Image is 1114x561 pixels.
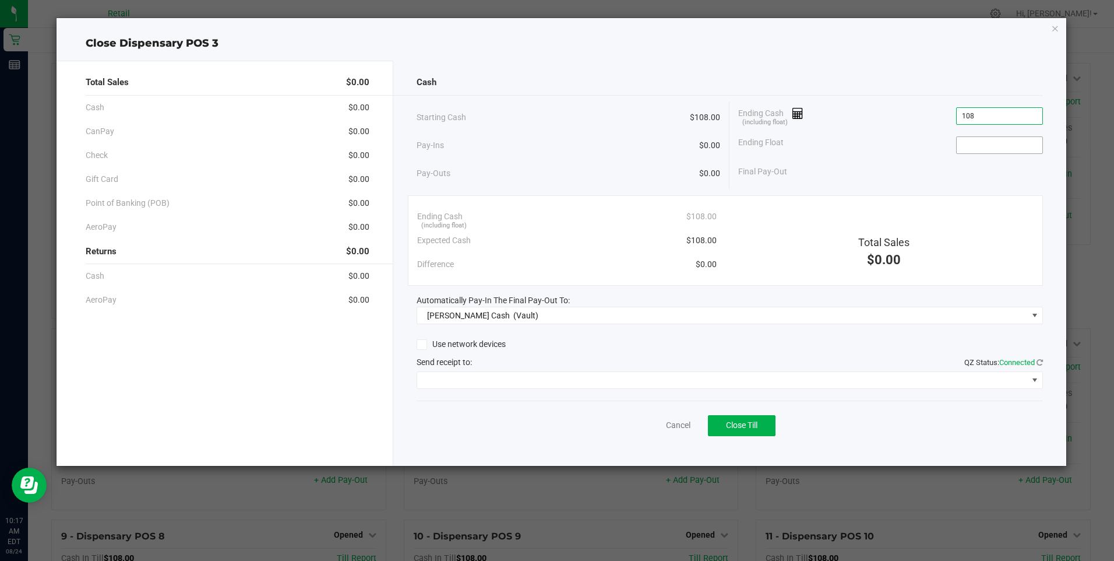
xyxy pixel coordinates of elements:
[348,197,369,209] span: $0.00
[738,136,784,154] span: Ending Float
[417,76,436,89] span: Cash
[699,167,720,180] span: $0.00
[12,468,47,503] iframe: Resource center
[86,239,369,264] div: Returns
[417,338,506,350] label: Use network devices
[999,358,1035,367] span: Connected
[738,107,803,125] span: Ending Cash
[964,358,1043,367] span: QZ Status:
[348,101,369,114] span: $0.00
[346,245,369,258] span: $0.00
[348,125,369,138] span: $0.00
[417,296,570,305] span: Automatically Pay-In The Final Pay-Out To:
[417,167,450,180] span: Pay-Outs
[346,76,369,89] span: $0.00
[86,125,114,138] span: CanPay
[726,420,757,430] span: Close Till
[57,36,1066,51] div: Close Dispensary POS 3
[742,118,788,128] span: (including float)
[86,173,118,185] span: Gift Card
[417,211,463,223] span: Ending Cash
[86,270,104,282] span: Cash
[738,166,787,178] span: Final Pay-Out
[686,211,717,223] span: $108.00
[696,258,717,271] span: $0.00
[348,149,369,162] span: $0.00
[348,294,369,306] span: $0.00
[86,197,170,209] span: Point of Banking (POB)
[348,221,369,233] span: $0.00
[417,357,472,367] span: Send receipt to:
[690,111,720,124] span: $108.00
[86,221,117,233] span: AeroPay
[513,311,538,320] span: (Vault)
[348,173,369,185] span: $0.00
[86,149,108,162] span: Check
[858,236,909,248] span: Total Sales
[686,234,717,247] span: $108.00
[699,139,720,152] span: $0.00
[348,270,369,282] span: $0.00
[86,76,129,89] span: Total Sales
[86,101,104,114] span: Cash
[427,311,510,320] span: [PERSON_NAME] Cash
[86,294,117,306] span: AeroPay
[417,111,466,124] span: Starting Cash
[708,415,775,436] button: Close Till
[417,234,471,247] span: Expected Cash
[867,253,901,267] span: $0.00
[666,419,690,432] a: Cancel
[417,258,454,271] span: Difference
[421,221,467,231] span: (including float)
[417,139,444,152] span: Pay-Ins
